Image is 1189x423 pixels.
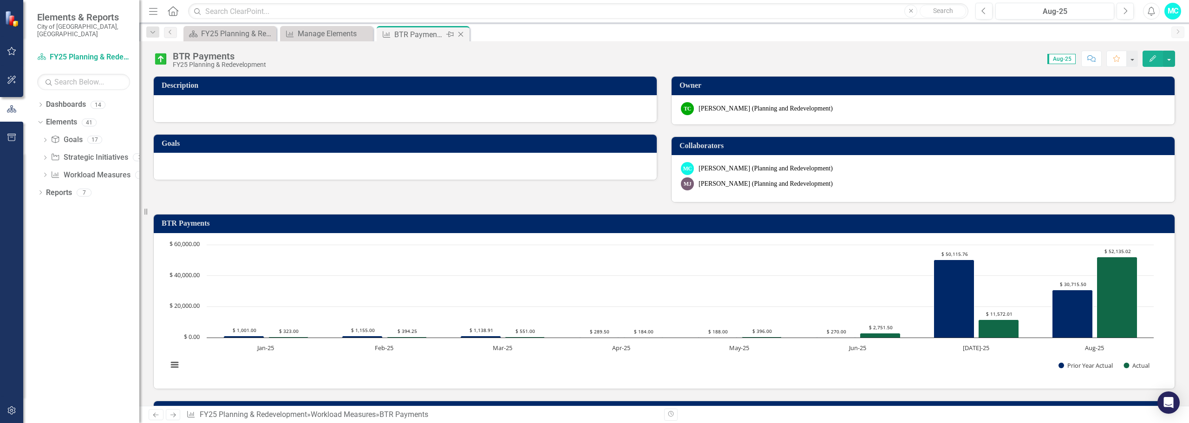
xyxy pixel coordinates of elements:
[186,28,274,39] a: FY25 Planning & Redevelopment - Strategic Plan
[708,328,728,335] text: $ 188.00
[46,188,72,198] a: Reports
[188,3,968,20] input: Search ClearPoint...
[634,328,653,335] text: $ 184.00
[1104,248,1131,254] text: $ 52,135.02
[282,28,371,39] a: Manage Elements
[681,102,694,115] div: TC
[153,52,168,66] img: On Target
[699,164,833,173] div: [PERSON_NAME] (Planning and Redevelopment)
[1052,290,1093,338] path: Aug-25, 30,715.5. Prior Year Actual.
[173,51,266,61] div: BTR Payments
[1060,281,1086,287] text: $ 30,715.50
[37,74,130,90] input: Search Below...
[752,328,772,334] text: $ 396.00
[729,344,749,352] text: May-25
[133,154,148,162] div: 3
[681,177,694,190] div: MJ
[163,240,1165,379] div: Chart. Highcharts interactive chart.
[279,328,299,334] text: $ 323.00
[51,152,128,163] a: Strategic Initiatives
[173,61,266,68] div: FY25 Planning & Redevelopment
[342,336,383,338] path: Feb-25, 1,155. Prior Year Actual.
[87,136,102,144] div: 17
[698,337,737,338] path: May-25, 188. Prior Year Actual.
[816,337,856,338] path: Jun-25, 270. Prior Year Actual.
[163,240,1158,379] svg: Interactive chart
[941,251,968,257] text: $ 50,115.76
[170,301,200,310] text: $ 20,000.00
[170,271,200,279] text: $ 40,000.00
[934,260,974,338] path: Jul-25, 50,115.76. Prior Year Actual.
[162,139,652,148] h3: Goals
[1164,3,1181,20] button: MC
[51,170,130,181] a: Workload Measures
[742,337,782,338] path: May-25, 396. Actual.
[375,344,393,352] text: Feb-25
[1058,361,1113,370] button: Show Prior Year Actual
[37,52,130,63] a: FY25 Planning & Redevelopment
[920,5,966,18] button: Search
[933,7,953,14] span: Search
[186,410,657,420] div: » »
[986,311,1013,317] text: $ 11,572.01
[699,104,833,113] div: [PERSON_NAME] (Planning and Redevelopment)
[268,257,1137,338] g: Actual, bar series 2 of 2 with 8 bars.
[848,344,866,352] text: Jun-25
[91,101,105,109] div: 14
[1085,344,1104,352] text: Aug-25
[51,135,82,145] a: Goals
[224,336,264,338] path: Jan-25, 1,001. Prior Year Actual.
[135,171,150,179] div: 21
[200,410,307,419] a: FY25 Planning & Redevelopment
[681,162,694,175] div: MC
[679,81,1170,90] h3: Owner
[398,328,417,334] text: $ 394.25
[505,337,545,338] path: Mar-25, 551. Actual.
[4,10,22,27] img: ClearPoint Strategy
[860,333,901,338] path: Jun-25, 2,751.5. Actual.
[298,28,371,39] div: Manage Elements
[268,337,309,338] path: Jan-25, 323. Actual.
[1157,391,1180,414] div: Open Intercom Messenger
[46,117,77,128] a: Elements
[590,328,609,335] text: $ 289.50
[162,406,601,414] h3: Workload Measures Data
[979,319,1019,338] path: Jul-25, 11,572.01. Actual.
[46,99,86,110] a: Dashboards
[77,189,91,196] div: 7
[233,327,256,333] text: $ 1,001.00
[256,344,274,352] text: Jan-25
[470,327,493,333] text: $ 1,138.91
[184,332,200,341] text: $ 0.00
[201,28,274,39] div: FY25 Planning & Redevelopment - Strategic Plan
[999,6,1111,17] div: Aug-25
[461,336,501,338] path: Mar-25, 1,138.91. Prior Year Actual.
[699,179,833,189] div: [PERSON_NAME] (Planning and Redevelopment)
[516,328,535,334] text: $ 551.00
[827,328,846,335] text: $ 270.00
[493,344,512,352] text: Mar-25
[963,344,989,352] text: [DATE]-25
[351,327,375,333] text: $ 1,155.00
[379,410,428,419] div: BTR Payments
[1124,361,1150,370] button: Show Actual
[579,337,619,338] path: Apr-25, 289.5. Prior Year Actual.
[168,358,181,371] button: View chart menu, Chart
[170,240,200,248] text: $ 60,000.00
[162,81,652,90] h3: Description
[995,3,1114,20] button: Aug-25
[679,142,1170,150] h3: Collaborators
[37,12,130,23] span: Elements & Reports
[394,29,444,40] div: BTR Payments
[1097,257,1137,338] path: Aug-25, 52,135.02. Actual.
[311,410,376,419] a: Workload Measures
[224,260,1093,338] g: Prior Year Actual, bar series 1 of 2 with 8 bars.
[869,324,893,331] text: $ 2,751.50
[82,118,97,126] div: 41
[387,337,427,338] path: Feb-25, 394.25. Actual.
[162,219,1170,228] h3: BTR Payments
[623,337,663,338] path: Apr-25, 184. Actual.
[37,23,130,38] small: City of [GEOGRAPHIC_DATA], [GEOGRAPHIC_DATA]
[612,344,630,352] text: Apr-25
